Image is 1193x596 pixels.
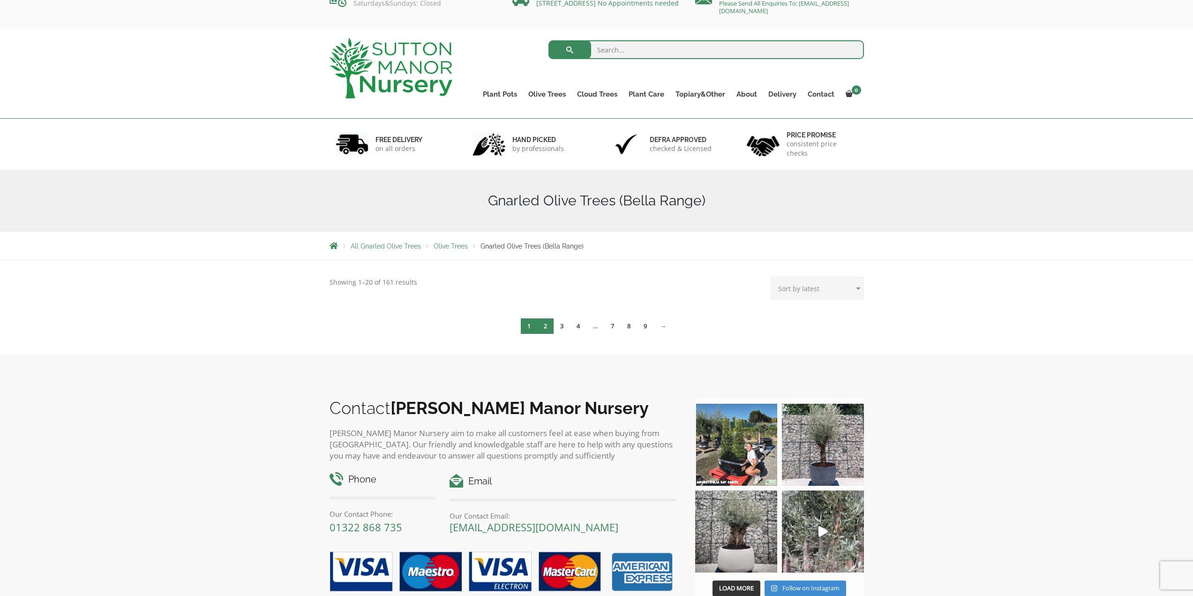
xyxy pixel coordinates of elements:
h4: Phone [330,472,436,487]
p: Showing 1–20 of 161 results [330,277,417,288]
a: Plant Care [623,88,670,101]
a: Cloud Trees [571,88,623,101]
img: 4.jpg [747,130,780,158]
h6: Defra approved [650,136,712,144]
a: About [731,88,763,101]
span: Page 1 [521,318,537,334]
a: Play [782,490,864,573]
a: [EMAIL_ADDRESS][DOMAIN_NAME] [450,520,618,534]
img: 3.jpg [610,132,643,156]
img: Check out this beauty we potted at our nursery today ❤️‍🔥 A huge, ancient gnarled Olive tree plan... [695,490,777,573]
a: Page 2 [537,318,554,334]
h6: hand picked [512,136,564,144]
img: A beautiful multi-stem Spanish Olive tree potted in our luxurious fibre clay pots 😍😍 [782,404,864,486]
a: Olive Trees [523,88,571,101]
a: 0 [840,88,864,101]
a: 01322 868 735 [330,520,402,534]
span: Gnarled Olive Trees (Bella Range) [480,242,584,250]
b: [PERSON_NAME] Manor Nursery [390,398,649,418]
p: on all orders [375,144,422,153]
a: → [653,318,673,334]
a: Page 4 [570,318,586,334]
h6: FREE DELIVERY [375,136,422,144]
span: Load More [719,584,754,592]
svg: Instagram [771,585,777,592]
a: Page 8 [621,318,637,334]
svg: Play [818,526,828,537]
p: Our Contact Email: [450,510,676,521]
p: consistent price checks [787,139,858,158]
nav: Breadcrumbs [330,242,864,249]
select: Shop order [771,277,864,300]
a: Olive Trees [434,242,468,250]
input: Search... [548,40,864,59]
img: 2.jpg [473,132,505,156]
p: [PERSON_NAME] Manor Nursery aim to make all customers feel at ease when buying from [GEOGRAPHIC_D... [330,428,676,461]
a: All Gnarled Olive Trees [351,242,421,250]
span: 0 [852,85,861,95]
h2: Contact [330,398,676,418]
img: Our elegant & picturesque Angustifolia Cones are an exquisite addition to your Bay Tree collectio... [695,404,777,486]
a: Plant Pots [477,88,523,101]
nav: Product Pagination [330,318,864,338]
a: Page 7 [604,318,621,334]
a: Contact [802,88,840,101]
a: Page 3 [554,318,570,334]
img: logo [330,38,452,98]
p: checked & Licensed [650,144,712,153]
a: Delivery [763,88,802,101]
a: Topiary&Other [670,88,731,101]
a: Page 9 [637,318,653,334]
h6: Price promise [787,131,858,139]
span: … [586,318,604,334]
img: 1.jpg [336,132,368,156]
p: Our Contact Phone: [330,508,436,520]
h4: Email [450,474,676,489]
img: New arrivals Monday morning of beautiful olive trees 🤩🤩 The weather is beautiful this summer, gre... [782,490,864,573]
span: Follow on Instagram [782,584,840,592]
p: by professionals [512,144,564,153]
h1: Gnarled Olive Trees (Bella Range) [330,192,864,209]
